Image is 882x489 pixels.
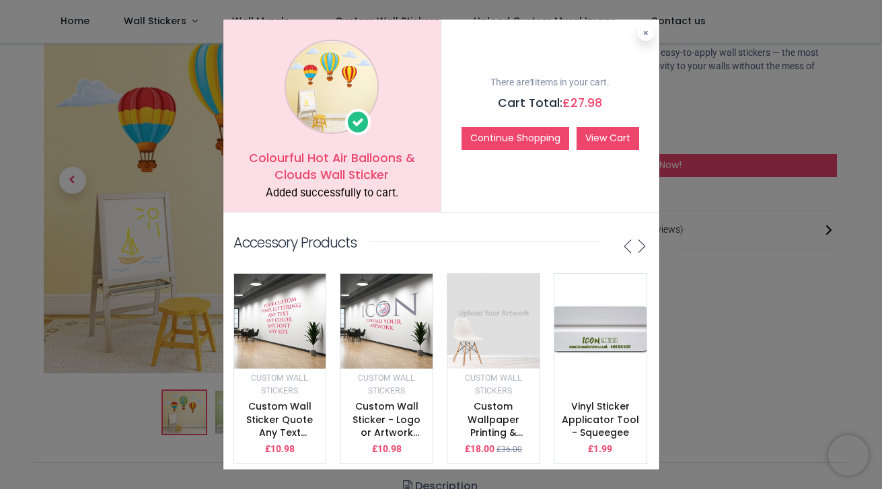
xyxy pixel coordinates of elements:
a: Custom Wall Sticker Quote Any Text & Colour - Vinyl Lettering [241,400,318,465]
span: £ [562,95,602,111]
span: 10.98 [270,443,295,454]
b: 1 [529,77,535,87]
h5: Cart Total: [451,95,649,112]
span: 27.98 [571,95,602,111]
a: Custom Wall Stickers [358,372,415,396]
small: Custom Wall Stickers [358,373,415,396]
p: £ [372,443,402,456]
p: Accessory Products [233,233,357,252]
a: View Cart [577,127,639,150]
img: image_1024 [285,40,379,134]
p: £ [265,443,295,456]
img: image_512 [447,274,540,369]
p: £ [465,443,494,456]
div: Added successfully to cart. [233,186,431,201]
span: 1.99 [593,443,612,454]
small: Custom Wall Stickers [465,373,522,396]
small: Custom Wall Stickers [251,373,308,396]
span: 18.00 [470,443,494,454]
img: image_512 [340,274,433,369]
span: 36.00 [501,445,522,454]
a: Custom Wall Stickers [251,372,308,396]
p: £ [588,443,612,456]
p: There are items in your cart. [451,76,649,89]
a: Custom Wall Sticker - Logo or Artwork Printing - Upload your design [353,400,420,479]
a: Custom Wallpaper Printing & Custom Wall Murals [462,400,525,465]
a: Custom Wall Stickers [465,372,522,396]
a: Vinyl Sticker Applicator Tool - Squeegee [562,400,639,439]
img: image_512 [554,274,647,381]
span: 10.98 [377,443,402,454]
img: image_512 [234,274,326,369]
small: £ [497,444,522,455]
button: Continue Shopping [462,127,569,150]
h5: Colourful Hot Air Balloons & Clouds Wall Sticker [233,150,431,183]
